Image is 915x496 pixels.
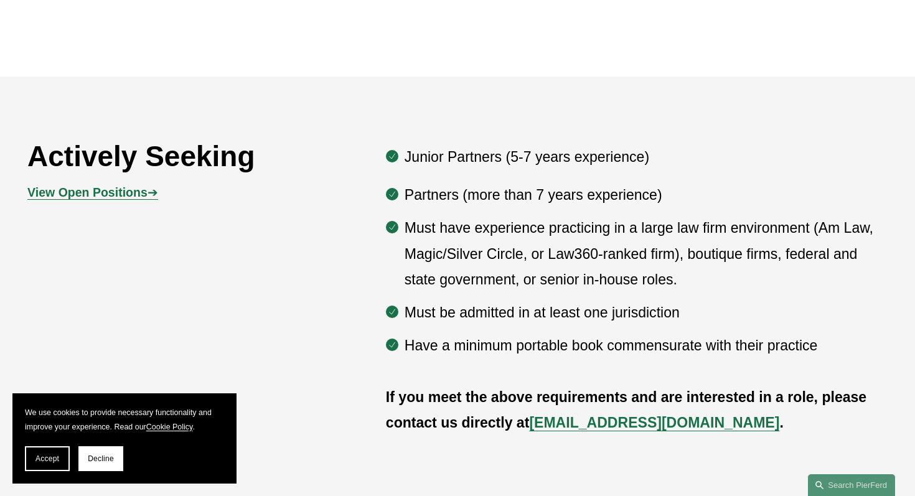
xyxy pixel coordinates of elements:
[27,185,148,199] strong: View Open Positions
[405,182,888,208] p: Partners (more than 7 years experience)
[27,185,158,199] span: ➔
[25,446,70,471] button: Accept
[405,300,888,326] p: Must be admitted in at least one jurisdiction
[78,446,123,471] button: Decline
[27,139,314,174] h2: Actively Seeking
[25,406,224,434] p: We use cookies to provide necessary functionality and improve your experience. Read our .
[88,454,114,463] span: Decline
[808,474,895,496] a: Search this site
[386,389,871,431] strong: If you meet the above requirements and are interested in a role, please contact us directly at
[529,414,779,431] a: [EMAIL_ADDRESS][DOMAIN_NAME]
[779,414,783,431] strong: .
[27,185,158,199] a: View Open Positions➔
[146,423,193,431] a: Cookie Policy
[12,393,237,484] section: Cookie banner
[405,333,888,359] p: Have a minimum portable book commensurate with their practice
[405,144,888,171] p: Junior Partners (5-7 years experience)
[35,454,59,463] span: Accept
[405,215,888,293] p: Must have experience practicing in a large law firm environment (Am Law, Magic/Silver Circle, or ...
